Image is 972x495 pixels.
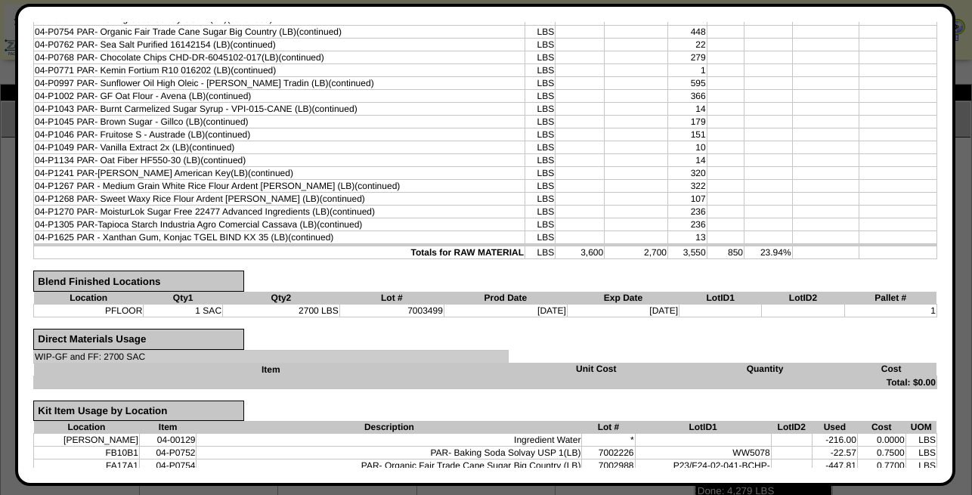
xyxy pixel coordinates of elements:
td: 322 [668,180,707,193]
td: -22.57 [812,447,857,459]
td: 448 [668,26,707,39]
td: LBS [525,116,556,128]
td: 04-P1043 PAR- Burnt Carmelized Sugar Syrup - VPI-015-CANE (LB) [34,103,525,116]
td: LBS [525,77,556,90]
td: 236 [668,218,707,231]
th: LotID2 [762,292,844,305]
td: 04-P1305 PAR-Tapioca Starch Industria Agro Comercial Cassava (LB) [34,218,525,231]
td: [DATE] [567,304,679,317]
td: 22 [668,39,707,51]
th: Item [139,421,197,434]
td: 13 [668,231,707,244]
td: 14 [668,154,707,167]
th: Quantity [684,363,845,376]
td: LBS [525,64,556,77]
td: 0.7700 [857,459,905,472]
td: 1 SAC [144,304,223,317]
td: -216.00 [812,434,857,447]
span: (continued) [200,155,246,166]
td: 236 [668,206,707,218]
td: WW5078 [635,447,771,459]
td: 04-P1241 PAR-[PERSON_NAME] American Key(LB) [34,167,525,180]
th: Exp Date [567,292,679,305]
td: Totals for RAW MATERIAL [34,246,525,259]
td: 10 [668,141,707,154]
td: 2700 LBS [223,304,340,317]
td: FA17A1 [34,459,140,472]
td: 179 [668,116,707,128]
span: (continued) [279,52,324,63]
th: UOM [905,421,936,434]
td: LBS [525,206,556,218]
span: (continued) [206,91,251,101]
th: Cost [857,421,905,434]
span: (continued) [312,104,358,114]
td: 0.7500 [857,447,905,459]
span: (continued) [231,65,276,76]
td: 04-P0762 PAR- Sea Salt Purified 16142154 (LB) [34,39,525,51]
td: PFLOOR [34,304,144,317]
td: Total: $0.00 [34,376,937,388]
th: Qty2 [223,292,340,305]
td: 04-P0768 PAR- Chocolate Chips CHD-DR-6045102-017(LB) [34,51,525,64]
div: Direct Materials Usage [33,329,244,350]
th: Unit Cost [508,363,684,376]
td: FB10B1 [34,447,140,459]
div: Kit Item Usage by Location [33,401,244,422]
th: Location [34,421,140,434]
td: 7003499 [339,304,444,317]
th: LotID1 [635,421,771,434]
th: Location [34,292,144,305]
td: LBS [525,231,556,244]
span: (continued) [203,116,249,127]
td: 320 [668,167,707,180]
th: Qty1 [144,292,223,305]
td: PAR- Organic Fair Trade Cane Sugar Big Country (LB) [197,459,582,472]
td: [DATE] [444,304,567,317]
span: (continued) [248,168,293,178]
span: (continued) [231,39,276,50]
span: (continued) [189,142,234,153]
td: 1 [668,64,707,77]
td: 107 [668,193,707,206]
td: LBS [905,434,936,447]
td: LBS [905,459,936,472]
td: 595 [668,77,707,90]
td: 7002988 [582,459,635,472]
div: Blend Finished Locations [33,271,244,292]
td: 04-P1045 PAR- Brown Sugar - Gillco (LB) [34,116,525,128]
td: 151 [668,128,707,141]
td: 3,600 [556,246,605,259]
td: 04-00129 [139,434,197,447]
td: 04-P1049 PAR- Vanilla Extract 2x (LB) [34,141,525,154]
td: 04-P0997 PAR- Sunflower Oil High Oleic - [PERSON_NAME] Tradin (LB) [34,77,525,90]
td: 3,550 [668,246,707,259]
td: LBS [525,51,556,64]
th: LotID1 [679,292,762,305]
th: Item [34,363,509,376]
td: LBS [525,180,556,193]
span: (continued) [330,206,375,217]
td: 04-P1270 PAR- MoisturLok Sugar Free 22477 Advanced Ingredients (LB) [34,206,525,218]
td: 850 [707,246,744,259]
td: LBS [525,39,556,51]
span: (continued) [296,26,342,37]
th: Lot # [339,292,444,305]
td: LBS [525,90,556,103]
span: (continued) [205,129,250,140]
th: Description [197,421,582,434]
td: LBS [525,218,556,231]
td: 04-P0752 [139,447,197,459]
td: 7002226 [582,447,635,459]
span: (continued) [320,193,365,204]
td: 0.0000 [857,434,905,447]
th: Lot # [582,421,635,434]
th: Cost [846,363,937,376]
span: (continued) [354,181,400,191]
td: LBS [525,193,556,206]
td: 1 [844,304,936,317]
td: 04-P1046 PAR- Fruitose S - Austrade (LB) [34,128,525,141]
td: -447.81 [812,459,857,472]
td: 04-P1002 PAR- GF Oat Flour - Avena (LB) [34,90,525,103]
td: 366 [668,90,707,103]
